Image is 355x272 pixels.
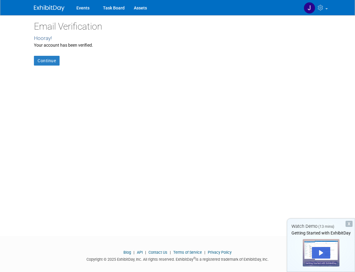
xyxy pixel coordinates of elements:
img: ExhibitDay [34,5,64,11]
a: Continue [34,56,60,66]
a: API [137,250,143,255]
sup: ® [193,256,196,260]
div: Getting Started with ExhibitDay [287,230,355,236]
a: Blog [123,250,131,255]
a: Terms of Service [173,250,202,255]
a: Contact Us [148,250,167,255]
div: Play [312,247,330,259]
span: (13 mins) [318,224,334,229]
div: Hooray! [34,34,321,42]
h2: Email Verification [34,21,321,31]
span: | [144,250,148,255]
img: Jaclyn Guzman [304,2,315,14]
a: Privacy Policy [208,250,232,255]
div: Your account has been verified. [34,42,321,48]
div: Dismiss [346,221,353,227]
span: | [132,250,136,255]
div: Watch Demo [287,223,355,230]
span: | [203,250,207,255]
span: | [168,250,172,255]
